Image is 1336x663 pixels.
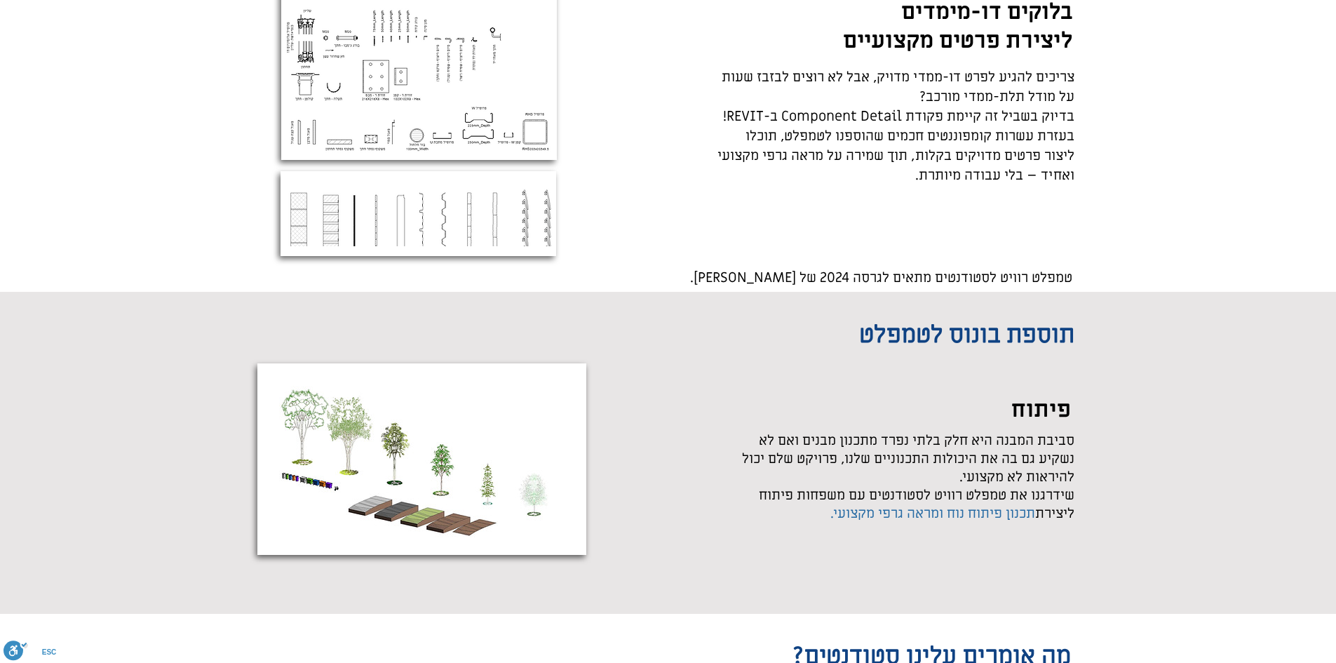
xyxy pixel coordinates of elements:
[262,375,585,543] img: משפחת פיתוח 2
[717,107,1074,185] span: בדיוק בשביל זה קיימת פקודת Component Detail ב-REVIT! בעזרת עשרות קומפוננטים חכמים שהוספנו לטמפלט,...
[283,178,553,246] img: טמפלט רוויט לסטודנטים Revit Flow
[759,486,1074,523] span: שידרגנו את טמפלט רוויט לסטודנטים עם משפחות פיתוח ליצירת
[690,269,1072,287] span: טמפלט רוויט לסטודנטים מתאים לגרסה 2024 של [PERSON_NAME].
[742,431,1074,486] span: סביבת המבנה היא חלק בלתי נפרד מתכנון מבנים ואם לא נשקיע גם בה את היכולות התכנוניים שלנו, פרויקט ש...
[830,504,1035,523] span: תכנון פיתוח נוח ומראה גרפי מקצועי.
[1011,395,1071,424] span: פיתוח
[859,319,1074,351] span: תוספת בונוס לטמפלט
[722,68,1074,106] span: צריכים להגיע לפרט דו-ממדי מדויק, אבל לא רוצים לבזבז שעות על מודל תלת-ממדי מורכב?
